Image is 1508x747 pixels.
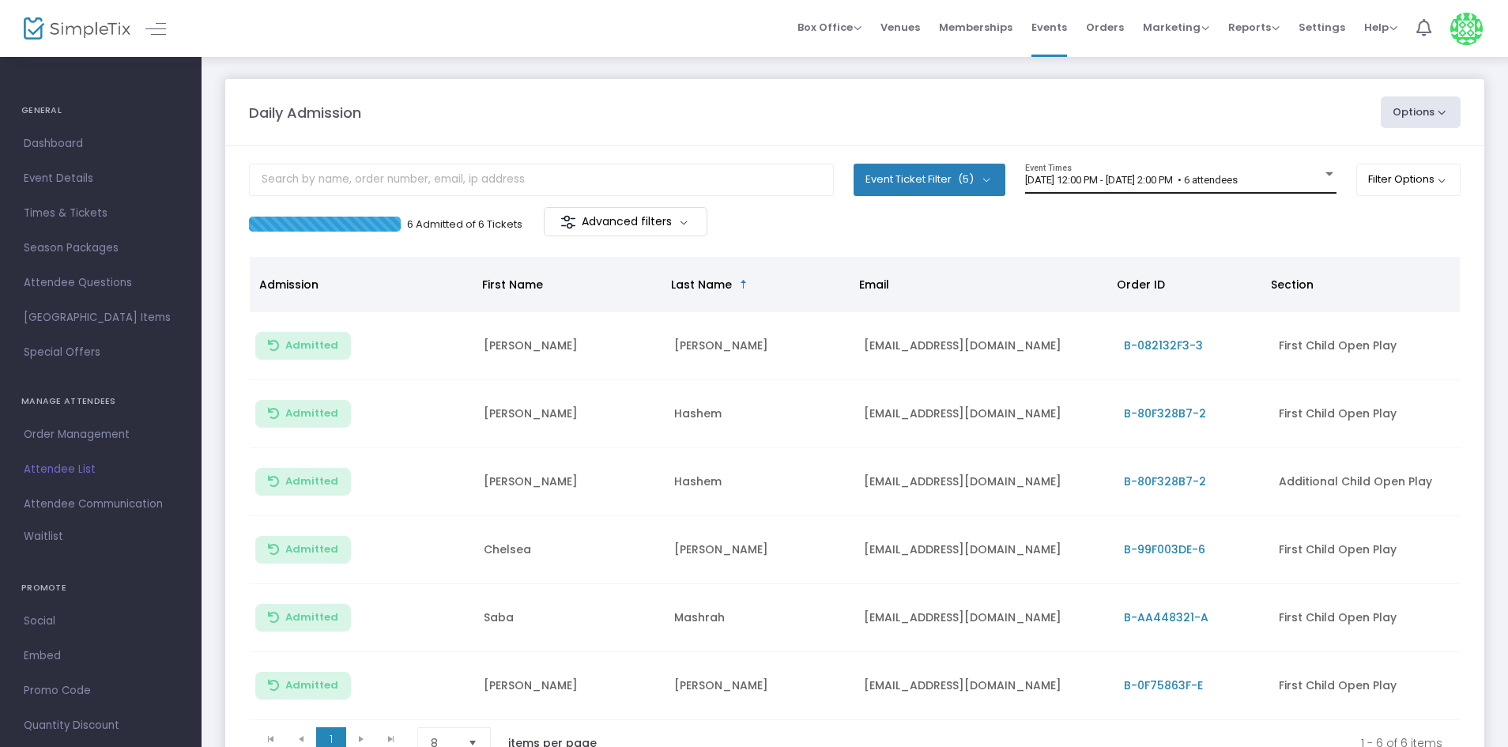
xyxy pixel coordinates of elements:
[24,307,178,328] span: [GEOGRAPHIC_DATA] Items
[1143,20,1209,35] span: Marketing
[255,468,351,496] button: Admitted
[474,652,665,720] td: [PERSON_NAME]
[24,646,178,666] span: Embed
[1228,20,1280,35] span: Reports
[24,459,178,480] span: Attendee List
[24,611,178,632] span: Social
[407,217,522,232] p: 6 Admitted of 6 Tickets
[854,584,1114,652] td: [EMAIL_ADDRESS][DOMAIN_NAME]
[24,238,178,258] span: Season Packages
[854,312,1114,380] td: [EMAIL_ADDRESS][DOMAIN_NAME]
[665,380,855,448] td: Hashem
[285,679,338,692] span: Admitted
[285,407,338,420] span: Admitted
[854,652,1114,720] td: [EMAIL_ADDRESS][DOMAIN_NAME]
[285,475,338,488] span: Admitted
[1381,96,1461,128] button: Options
[474,584,665,652] td: Saba
[250,257,1460,720] div: Data table
[665,516,855,584] td: [PERSON_NAME]
[1269,652,1460,720] td: First Child Open Play
[21,572,180,604] h4: PROMOTE
[24,342,178,363] span: Special Offers
[665,652,855,720] td: [PERSON_NAME]
[255,332,351,360] button: Admitted
[249,102,361,123] m-panel-title: Daily Admission
[285,339,338,352] span: Admitted
[958,173,974,186] span: (5)
[1086,7,1124,47] span: Orders
[1124,338,1203,353] span: B-082132F3-3
[1299,7,1345,47] span: Settings
[24,529,63,545] span: Waitlist
[1124,406,1206,421] span: B-80F328B7-2
[24,424,178,445] span: Order Management
[665,584,855,652] td: Mashrah
[854,516,1114,584] td: [EMAIL_ADDRESS][DOMAIN_NAME]
[255,400,351,428] button: Admitted
[1124,473,1206,489] span: B-80F328B7-2
[1117,277,1165,292] span: Order ID
[24,681,178,701] span: Promo Code
[24,203,178,224] span: Times & Tickets
[24,715,178,736] span: Quantity Discount
[1269,448,1460,516] td: Additional Child Open Play
[1269,584,1460,652] td: First Child Open Play
[939,7,1012,47] span: Memberships
[474,380,665,448] td: [PERSON_NAME]
[1031,7,1067,47] span: Events
[24,273,178,293] span: Attendee Questions
[1271,277,1314,292] span: Section
[255,536,351,564] button: Admitted
[285,611,338,624] span: Admitted
[1124,541,1205,557] span: B-99F003DE-6
[671,277,732,292] span: Last Name
[665,448,855,516] td: Hashem
[854,380,1114,448] td: [EMAIL_ADDRESS][DOMAIN_NAME]
[1364,20,1397,35] span: Help
[544,207,707,236] m-button: Advanced filters
[560,214,576,230] img: filter
[474,312,665,380] td: [PERSON_NAME]
[474,516,665,584] td: Chelsea
[482,277,543,292] span: First Name
[24,134,178,154] span: Dashboard
[854,448,1114,516] td: [EMAIL_ADDRESS][DOMAIN_NAME]
[285,543,338,556] span: Admitted
[1356,164,1461,195] button: Filter Options
[21,95,180,126] h4: GENERAL
[737,278,750,291] span: Sortable
[259,277,319,292] span: Admission
[797,20,861,35] span: Box Office
[1124,677,1203,693] span: B-0F75863F-E
[474,448,665,516] td: [PERSON_NAME]
[859,277,889,292] span: Email
[854,164,1005,195] button: Event Ticket Filter(5)
[665,312,855,380] td: [PERSON_NAME]
[255,604,351,632] button: Admitted
[880,7,920,47] span: Venues
[21,386,180,417] h4: MANAGE ATTENDEES
[255,672,351,700] button: Admitted
[24,494,178,515] span: Attendee Communication
[1269,312,1460,380] td: First Child Open Play
[1269,380,1460,448] td: First Child Open Play
[1124,609,1208,625] span: B-AA448321-A
[249,164,834,196] input: Search by name, order number, email, ip address
[1025,174,1238,186] span: [DATE] 12:00 PM - [DATE] 2:00 PM • 6 attendees
[24,168,178,189] span: Event Details
[1269,516,1460,584] td: First Child Open Play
